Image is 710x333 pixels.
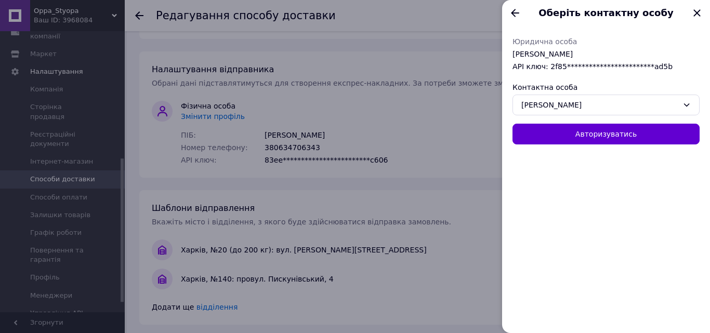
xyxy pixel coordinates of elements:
[512,124,700,144] button: Авторизуватись
[512,37,577,46] span: Юридична особа
[524,6,688,20] span: Оберіть контактну особу
[512,95,700,115] div: [PERSON_NAME]
[512,82,700,92] div: Контактна особа
[512,50,573,58] span: [PERSON_NAME]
